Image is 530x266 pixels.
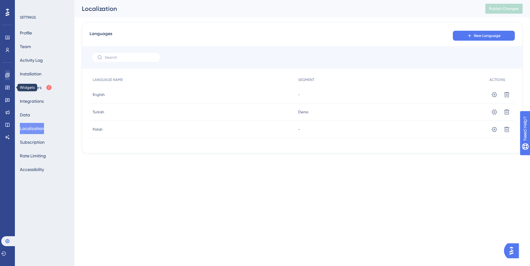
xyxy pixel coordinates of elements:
div: Localization [82,4,470,13]
button: Data [20,109,30,120]
span: New Language [474,33,501,38]
button: Subscription [20,137,45,148]
button: Integrations [20,96,44,107]
span: SEGMENT [298,77,314,82]
button: Profile [20,27,32,38]
button: Installation [20,68,42,79]
button: Accessibility [20,164,44,175]
span: Need Help? [15,2,39,9]
span: Languages [90,30,112,41]
button: Publish Changes [485,4,523,14]
span: Publish Changes [489,6,519,11]
button: Rate Limiting [20,150,46,161]
input: Search [105,55,155,60]
span: LANGUAGE NAME [93,77,123,82]
button: Localization [20,123,44,134]
span: Polish [93,127,103,132]
span: ACTIONS [489,77,505,82]
button: Containers [20,82,52,93]
span: Turkish [93,110,104,115]
span: Demo [298,110,308,115]
iframe: UserGuiding AI Assistant Launcher [504,241,523,260]
button: New Language [453,31,515,41]
div: SETTINGS [20,15,70,20]
span: English [93,92,105,97]
span: - [298,92,300,97]
button: Team [20,41,31,52]
button: Activity Log [20,55,43,66]
span: - [298,127,300,132]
